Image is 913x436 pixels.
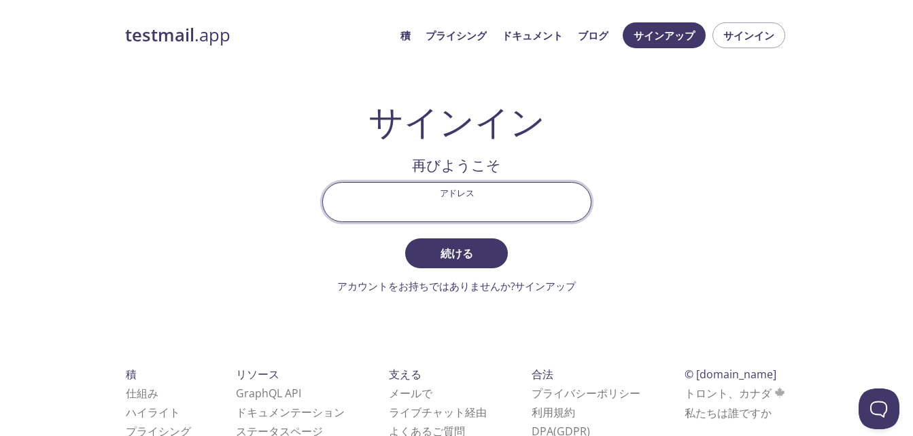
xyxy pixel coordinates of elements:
[389,367,421,382] span: 支える
[126,386,158,401] a: 仕組み
[623,22,706,48] button: サインアップ
[126,367,137,382] span: 積
[532,386,640,401] a: プライバシーポリシー
[685,386,772,401] font: トロント、カナダ
[125,23,194,47] strong: testmail
[532,367,553,382] span: 合法
[578,26,608,44] a: ブログ
[532,405,575,420] a: 利用規約
[712,22,785,48] button: サインイン
[426,26,487,44] a: プライシング
[389,405,487,420] a: ライブチャット経由
[322,153,591,177] h2: 再びようこそ
[389,386,432,401] a: メールで
[400,26,411,44] a: 積
[126,405,180,420] a: ハイライト
[502,26,563,44] a: ドキュメント
[236,386,301,401] a: GraphQL API
[859,388,899,429] iframe: Help Scout Beacon - Open
[405,238,507,268] button: 続ける
[368,101,545,141] h1: サインイン
[420,244,492,263] span: 続ける
[337,279,576,293] a: アカウントをお持ちではありませんか?サインアップ
[125,24,390,47] a: testmail.app
[236,367,279,382] span: リソース
[634,26,695,44] span: サインアップ
[236,405,345,420] a: ドキュメンテーション
[685,405,772,420] a: 私たちは誰ですか
[723,26,774,44] span: サインイン
[685,367,776,382] span: © [DOMAIN_NAME]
